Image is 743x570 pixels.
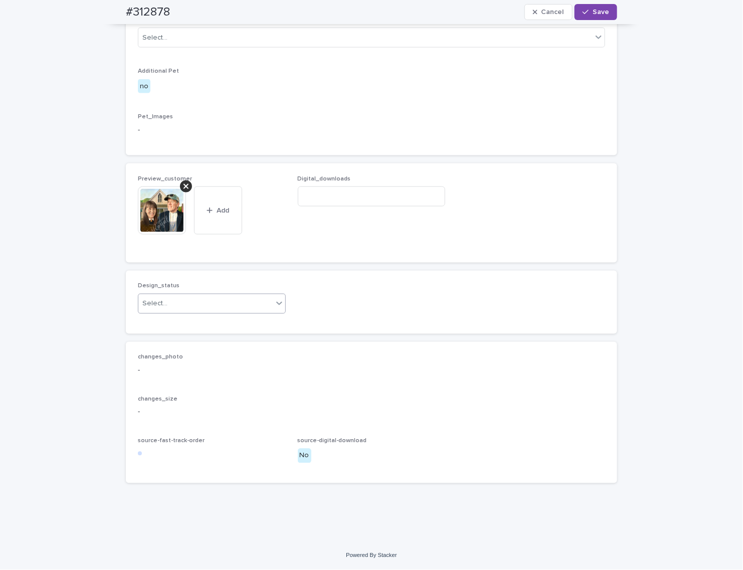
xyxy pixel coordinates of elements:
[593,9,609,16] span: Save
[298,449,311,463] div: No
[138,407,605,418] p: -
[138,68,179,74] span: Additional Pet
[298,176,351,182] span: Digital_downloads
[346,552,397,558] a: Powered By Stacker
[575,4,617,20] button: Save
[142,33,167,43] div: Select...
[194,186,242,235] button: Add
[138,397,177,403] span: changes_size
[126,5,170,20] h2: #312878
[142,299,167,309] div: Select...
[138,283,179,289] span: Design_status
[138,438,205,444] span: source-fast-track-order
[524,4,573,20] button: Cancel
[138,176,192,182] span: Preview_customer
[138,365,605,376] p: -
[138,125,605,135] p: -
[138,354,183,360] span: changes_photo
[138,114,173,120] span: Pet_Images
[217,207,230,214] span: Add
[541,9,564,16] span: Cancel
[298,438,367,444] span: source-digital-download
[138,79,150,94] div: no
